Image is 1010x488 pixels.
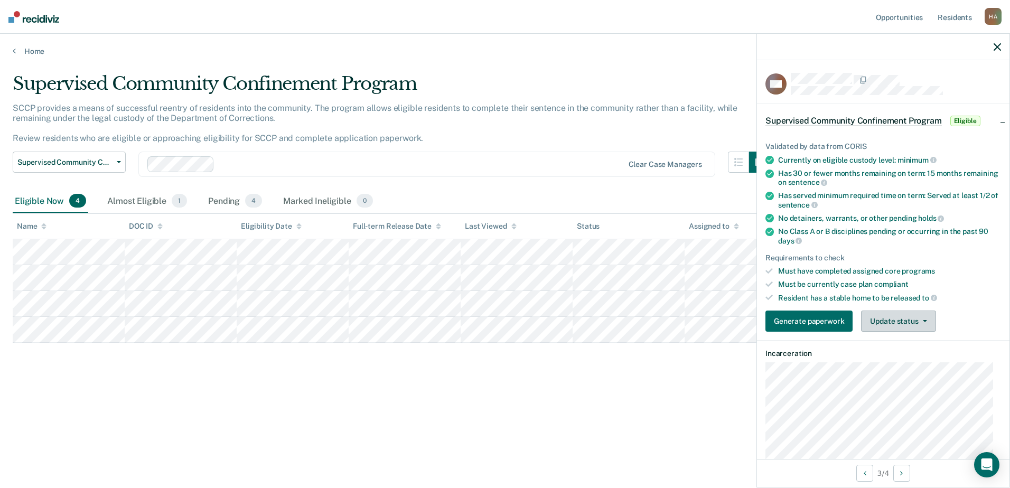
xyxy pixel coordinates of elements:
[172,194,187,208] span: 1
[757,459,1009,487] div: 3 / 4
[778,201,818,209] span: sentence
[950,116,980,126] span: Eligible
[778,267,1001,276] div: Must have completed assigned core
[765,349,1001,358] dt: Incarceration
[245,194,262,208] span: 4
[856,465,873,482] button: Previous Opportunity
[13,46,997,56] a: Home
[357,194,373,208] span: 0
[8,11,59,23] img: Recidiviz
[902,267,935,275] span: programs
[629,160,702,169] div: Clear case managers
[757,104,1009,138] div: Supervised Community Confinement ProgramEligible
[874,280,909,288] span: compliant
[778,169,1001,187] div: Has 30 or fewer months remaining on term: 15 months remaining on
[893,465,910,482] button: Next Opportunity
[281,190,375,213] div: Marked Ineligible
[13,103,737,144] p: SCCP provides a means of successful reentry of residents into the community. The program allows e...
[465,222,516,231] div: Last Viewed
[353,222,441,231] div: Full-term Release Date
[922,294,937,302] span: to
[129,222,163,231] div: DOC ID
[788,178,828,186] span: sentence
[17,222,46,231] div: Name
[206,190,264,213] div: Pending
[765,311,857,332] a: Generate paperwork
[985,8,1002,25] div: H A
[778,227,1001,245] div: No Class A or B disciplines pending or occurring in the past 90
[974,452,999,477] div: Open Intercom Messenger
[778,155,1001,165] div: Currently on eligible custody level:
[778,280,1001,289] div: Must be currently case plan
[778,293,1001,303] div: Resident has a stable home to be released
[13,73,770,103] div: Supervised Community Confinement Program
[778,191,1001,209] div: Has served minimum required time on term: Served at least 1/2 of
[689,222,738,231] div: Assigned to
[241,222,302,231] div: Eligibility Date
[577,222,600,231] div: Status
[765,142,1001,151] div: Validated by data from CORIS
[765,116,942,126] span: Supervised Community Confinement Program
[765,254,1001,262] div: Requirements to check
[861,311,936,332] button: Update status
[105,190,189,213] div: Almost Eligible
[897,156,937,164] span: minimum
[918,214,944,222] span: holds
[13,190,88,213] div: Eligible Now
[17,158,113,167] span: Supervised Community Confinement Program
[778,213,1001,223] div: No detainers, warrants, or other pending
[765,311,853,332] button: Generate paperwork
[69,194,86,208] span: 4
[778,237,802,245] span: days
